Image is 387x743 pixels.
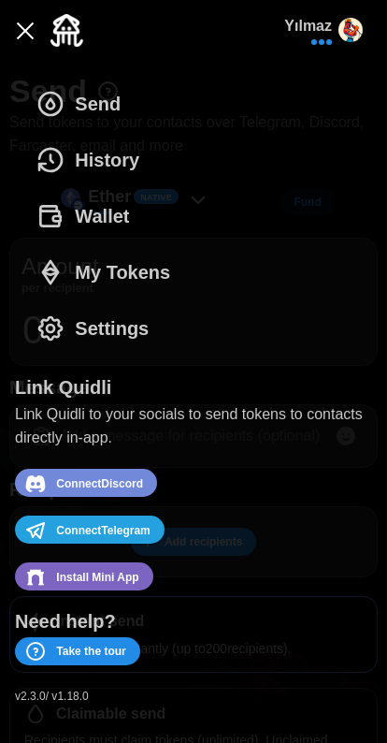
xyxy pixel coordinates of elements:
p: Yılmaz [284,15,332,38]
button: My Tokens [15,244,201,300]
button: Send [15,76,151,132]
span: Install Mini App [56,565,138,590]
button: History [15,132,170,188]
p: v 2.3.0 / v 1.18.0 [15,689,372,705]
button: Connect Telegram account [15,516,165,544]
button: Connect Discord account [15,469,157,497]
span: Send [75,77,121,131]
button: Settings [15,300,179,357]
span: Connect Telegram [56,518,150,543]
span: Take the tour [56,638,125,664]
a: Add to #7c65c1 [15,562,153,590]
span: My Tokens [75,245,170,299]
h1: Need help? [15,609,116,634]
button: Take the tour [15,637,140,665]
h1: Link Quidli [15,375,111,400]
img: Quidli [50,14,83,47]
span: Settings [75,301,149,356]
span: Wallet [75,189,129,243]
span: History [75,133,139,187]
img: original [338,18,363,42]
p: Link Quidli to your socials to send tokens to contacts directly in-app. [15,403,372,450]
button: Wallet [15,188,160,244]
span: Connect Discord [56,472,143,496]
